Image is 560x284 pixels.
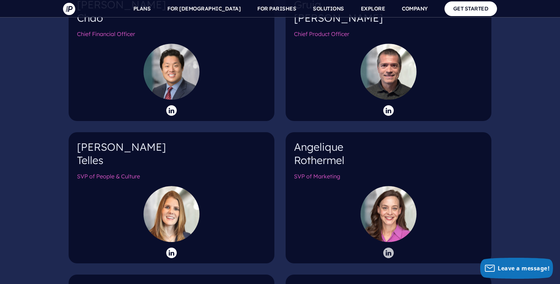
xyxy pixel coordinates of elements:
h6: Chief Product Officer [294,30,483,43]
h6: SVP of Marketing [294,172,483,186]
h6: Chief Financial Officer [77,30,266,43]
h4: [PERSON_NAME] Telles [77,141,266,172]
h6: SVP of People & Culture [77,172,266,186]
button: Leave a message! [480,258,553,279]
span: Leave a message! [498,264,549,272]
a: GET STARTED [444,1,497,16]
h4: Angelique Rothermel [294,141,483,172]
